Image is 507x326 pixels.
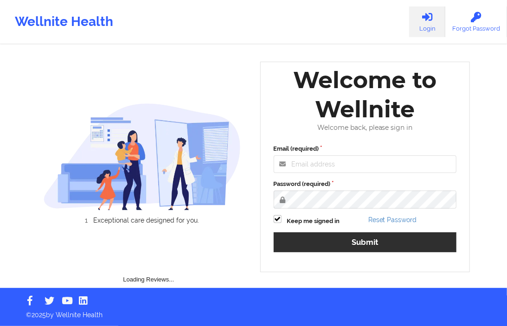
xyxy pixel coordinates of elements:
[368,216,417,224] a: Reset Password
[19,304,488,320] p: © 2025 by Wellnite Health
[445,6,507,37] a: Forgot Password
[52,217,241,224] li: Exceptional care designed for you.
[44,103,241,210] img: wellnite-auth-hero_200.c722682e.png
[274,144,457,153] label: Email (required)
[274,232,457,252] button: Submit
[274,179,457,189] label: Password (required)
[267,124,463,132] div: Welcome back, please sign in
[409,6,445,37] a: Login
[287,217,340,226] label: Keep me signed in
[274,155,457,173] input: Email address
[44,240,254,284] div: Loading Reviews...
[267,65,463,124] div: Welcome to Wellnite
